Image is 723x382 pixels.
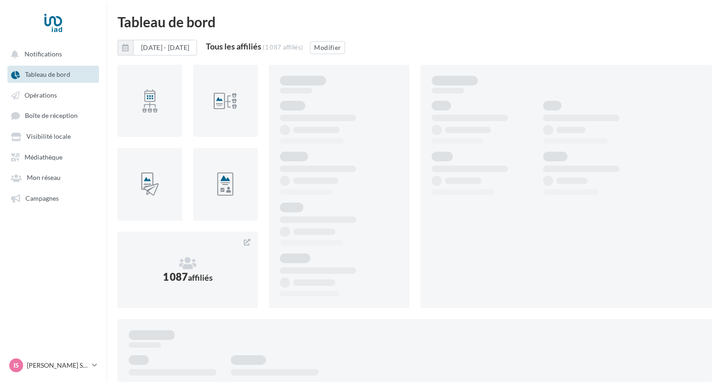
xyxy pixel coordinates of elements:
a: Visibilité locale [6,128,101,144]
span: Campagnes [25,194,59,202]
span: Boîte de réception [25,112,78,120]
a: Médiathèque [6,148,101,165]
div: Tous les affiliés [206,42,261,50]
span: Is [13,361,19,370]
a: Mon réseau [6,169,101,185]
button: Notifications [6,45,97,62]
a: Campagnes [6,190,101,206]
button: [DATE] - [DATE] [117,40,197,55]
a: Boîte de réception [6,107,101,124]
div: (1 087 affiliés) [263,43,303,51]
span: affiliés [188,272,213,283]
button: Modifier [310,41,345,54]
a: Is [PERSON_NAME] Sodatonou [7,357,99,374]
span: Notifications [25,50,62,58]
div: Tableau de bord [117,15,712,29]
a: Tableau de bord [6,66,101,82]
span: Opérations [25,91,57,99]
span: Médiathèque [25,153,62,161]
span: Visibilité locale [26,133,71,141]
a: Opérations [6,86,101,103]
p: [PERSON_NAME] Sodatonou [27,361,88,370]
span: Tableau de bord [25,71,70,79]
span: 1 087 [163,271,213,283]
span: Mon réseau [27,174,61,182]
button: [DATE] - [DATE] [133,40,197,55]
